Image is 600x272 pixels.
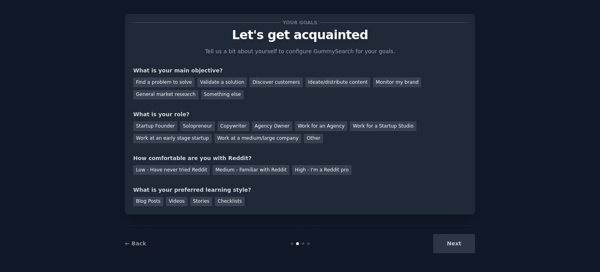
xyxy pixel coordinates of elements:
[281,18,319,27] span: Your goals
[125,240,146,247] a: ← Back
[133,121,177,131] div: Startup Founder
[373,77,421,87] div: Monitor my brand
[305,77,370,87] div: Ideate/distribute content
[218,121,249,131] div: Copywriter
[166,197,187,207] div: Videos
[133,134,212,144] div: Work at an early stage startup
[133,110,467,119] div: What is your role?
[250,77,302,87] div: Discover customers
[215,197,245,207] div: Checklists
[133,197,163,207] div: Blog Posts
[133,186,467,194] div: What is your preferred learning style?
[201,90,244,100] div: Something else
[214,134,301,144] div: Work at a medium/large company
[180,121,214,131] div: Solopreneur
[304,134,323,144] div: Other
[202,47,398,56] p: Tell us a bit about yourself to configure GummySearch for your goals.
[133,67,467,75] div: What is your main objective?
[252,121,292,131] div: Agency Owner
[133,154,467,162] div: How comfortable are you with Reddit?
[295,121,347,131] div: Work for an Agency
[133,28,467,42] p: Let's get acquainted
[212,165,289,175] div: Medium - Familiar with Reddit
[197,77,247,87] div: Validate a solution
[190,197,212,207] div: Stories
[133,90,198,100] div: General market research
[292,165,352,175] div: High - I'm a Reddit pro
[350,121,416,131] div: Work for a Startup Studio
[133,77,195,87] div: Find a problem to solve
[133,165,210,175] div: Low - Have never tried Reddit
